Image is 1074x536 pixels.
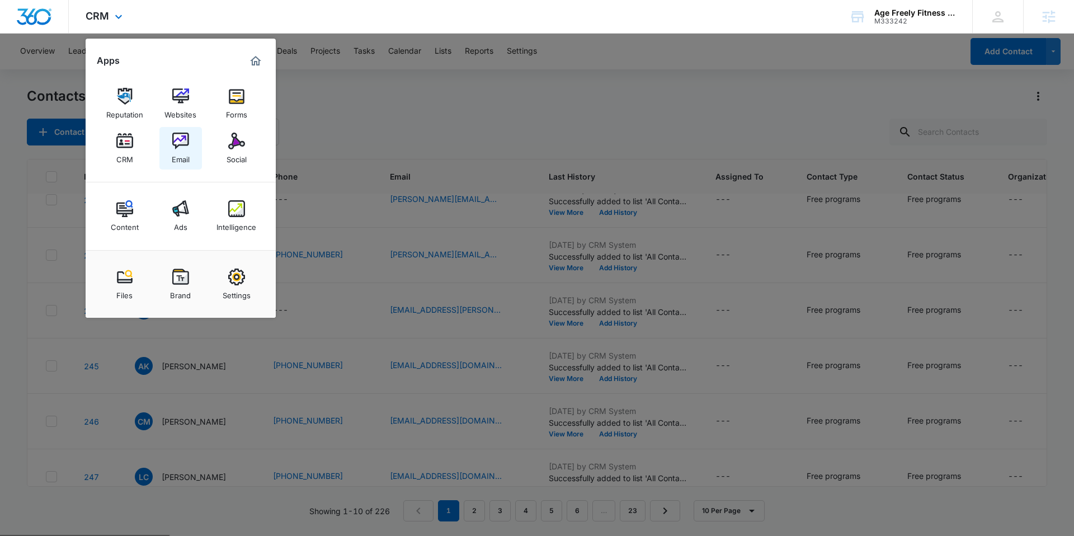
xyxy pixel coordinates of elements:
span: CRM [86,10,109,22]
a: Websites [159,82,202,125]
img: tab_keywords_by_traffic_grey.svg [111,65,120,74]
img: tab_domain_overview_orange.svg [30,65,39,74]
div: Websites [164,105,196,119]
div: Settings [223,285,251,300]
div: Brand [170,285,191,300]
div: v 4.0.25 [31,18,55,27]
img: logo_orange.svg [18,18,27,27]
div: account name [874,8,956,17]
a: Social [215,127,258,170]
div: Files [116,285,133,300]
a: Forms [215,82,258,125]
h2: Apps [97,55,120,66]
div: Domain: [DOMAIN_NAME] [29,29,123,38]
div: CRM [116,149,133,164]
div: Keywords by Traffic [124,66,189,73]
a: Ads [159,195,202,237]
a: Email [159,127,202,170]
div: Social [227,149,247,164]
div: Intelligence [216,217,256,232]
a: Reputation [103,82,146,125]
div: Reputation [106,105,143,119]
div: Domain Overview [43,66,100,73]
a: Files [103,263,146,305]
div: Content [111,217,139,232]
a: CRM [103,127,146,170]
a: Marketing 360® Dashboard [247,52,265,70]
a: Intelligence [215,195,258,237]
div: Email [172,149,190,164]
div: Forms [226,105,247,119]
a: Content [103,195,146,237]
a: Settings [215,263,258,305]
div: account id [874,17,956,25]
a: Brand [159,263,202,305]
img: website_grey.svg [18,29,27,38]
div: Ads [174,217,187,232]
